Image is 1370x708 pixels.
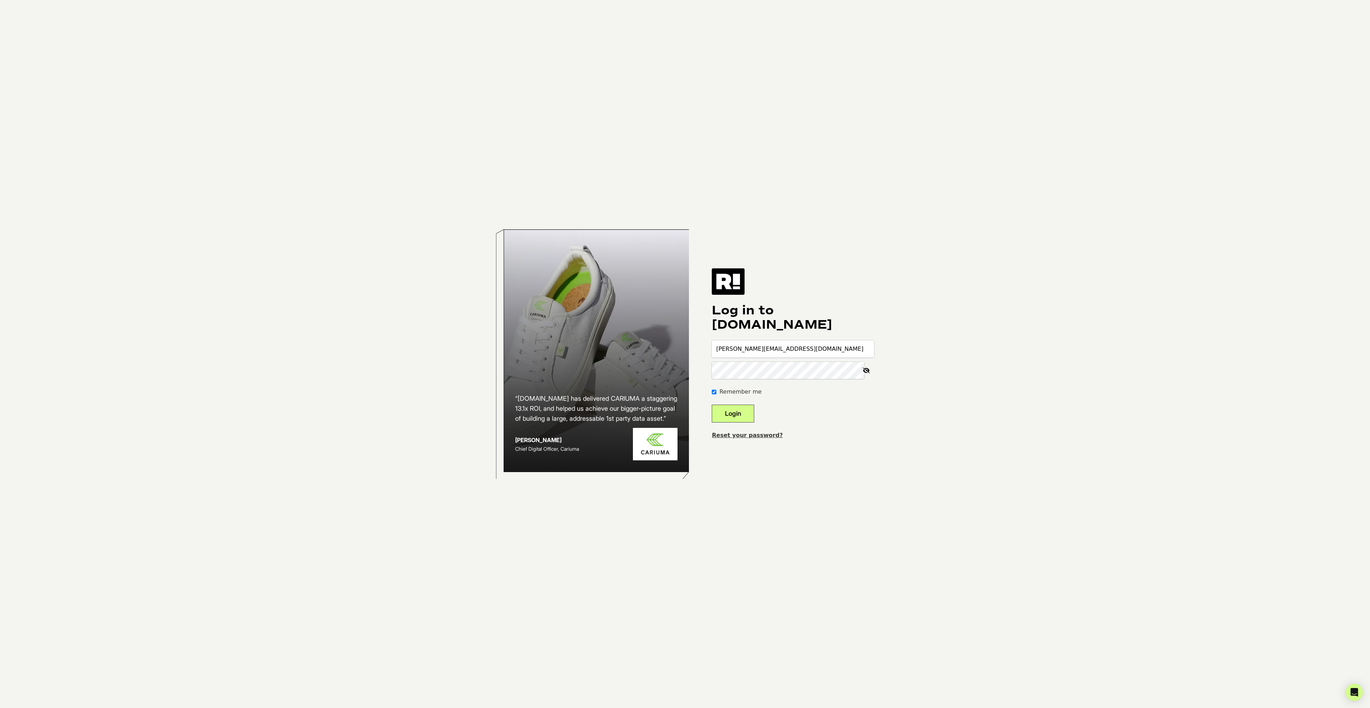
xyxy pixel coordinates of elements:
[712,405,754,423] button: Login
[712,340,874,358] input: Email
[712,268,745,295] img: Retention.com
[515,446,579,452] span: Chief Digital Officer, Cariuma
[515,394,678,424] h2: “[DOMAIN_NAME] has delivered CARIUMA a staggering 13.1x ROI, and helped us achieve our bigger-pic...
[719,388,761,396] label: Remember me
[515,436,562,444] strong: [PERSON_NAME]
[1346,684,1363,701] div: Open Intercom Messenger
[633,428,678,460] img: Cariuma
[712,303,874,332] h1: Log in to [DOMAIN_NAME]
[712,432,783,439] a: Reset your password?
